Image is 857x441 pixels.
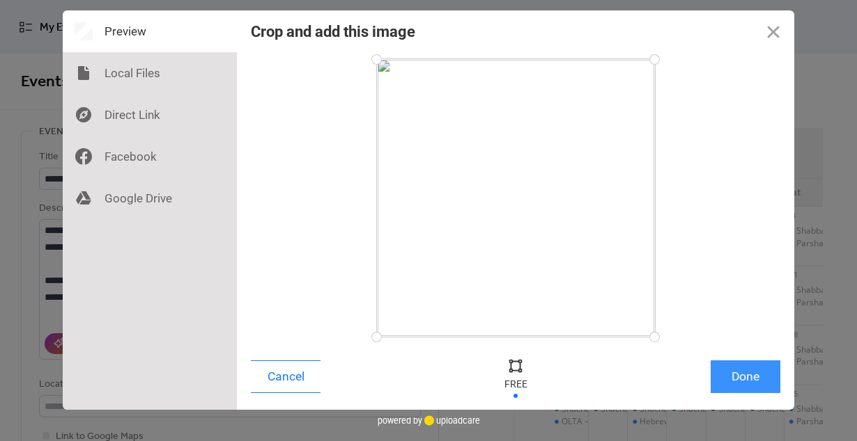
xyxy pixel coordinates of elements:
[63,10,237,52] div: Preview
[378,410,480,431] div: powered by
[422,415,480,426] a: uploadcare
[711,360,780,393] button: Done
[251,23,415,40] div: Crop and add this image
[63,177,237,219] div: Google Drive
[63,52,237,94] div: Local Files
[63,94,237,136] div: Direct Link
[752,10,794,52] button: Close
[251,360,321,393] button: Cancel
[63,136,237,177] div: Facebook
